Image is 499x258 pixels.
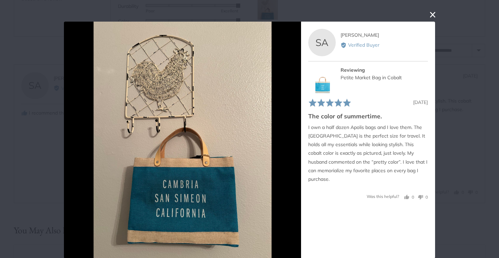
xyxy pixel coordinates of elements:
[308,123,428,183] p: I own a half dozen Apolis bags and I love them. The [GEOGRAPHIC_DATA] is the perfect size for tra...
[308,29,336,56] div: SA
[308,66,336,93] img: Petite Market Bag in Cobalt
[341,74,402,81] a: Petite Market Bag in Cobalt
[415,193,428,200] button: No
[429,11,437,19] button: close this modal window
[5,232,74,253] iframe: Sign Up via Text for Offers
[404,193,414,200] button: Yes
[341,66,428,73] div: Reviewing
[341,32,379,38] span: [PERSON_NAME]
[367,194,399,199] span: Was this helpful?
[413,99,428,105] span: [DATE]
[341,41,428,49] div: Verified Buyer
[308,112,428,120] h2: The color of summertime.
